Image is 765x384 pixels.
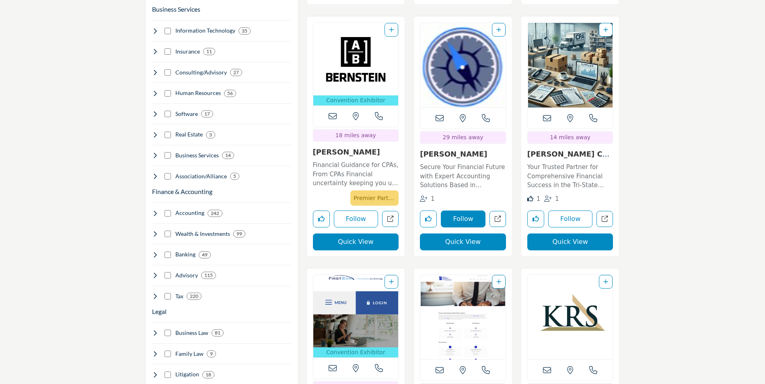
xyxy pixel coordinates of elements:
[152,307,167,316] button: Legal
[175,151,219,159] h4: Business Services: Office supplies, software, tech support, communications, travel
[496,27,501,33] a: Add To List
[175,68,227,76] h4: Consulting/Advisory: Business consulting, mergers & acquisitions, growth strategies
[596,211,613,227] a: Open kinney-company-llc-formerly-jampol-kinney in new tab
[175,292,183,300] h4: Tax: Business and individual tax services
[313,211,330,227] button: Like listing
[420,275,506,359] img: Frazer, Evangelista, Sahni & Company, LLC
[443,134,483,140] span: 29 miles away
[165,152,171,159] input: Select Business Services checkbox
[175,172,227,180] h4: Association/Alliance: Membership/trade associations and CPA firm alliances
[206,372,211,378] b: 18
[230,69,242,76] div: 27 Results For Consulting/Advisory
[165,173,171,180] input: Select Association/Alliance checkbox
[313,148,399,157] h3: Bernstein
[489,211,506,227] a: Open joseph-j-gormley-cpa in new tab
[335,132,376,138] span: 18 miles away
[420,233,506,250] button: Quick View
[175,89,221,97] h4: Human Resources: Payroll, benefits, HR consulting, talent acquisition, training
[236,231,242,237] b: 99
[315,96,397,105] p: Convention Exhibitor
[233,230,245,237] div: 99 Results For Wealth & Investments
[175,47,200,56] h4: Insurance: Professional liability, healthcare, life insurance, risk management
[210,351,213,357] b: 9
[313,233,399,250] button: Quick View
[208,210,222,217] div: 242 Results For Accounting
[431,195,435,202] span: 1
[550,134,590,140] span: 14 miles away
[152,187,212,196] button: Finance & Accounting
[206,49,212,54] b: 11
[165,48,171,55] input: Select Insurance checkbox
[165,351,171,357] input: Select Family Law checkbox
[202,371,214,378] div: 18 Results For Litigation
[201,272,216,279] div: 115 Results For Advisory
[175,250,195,258] h4: Banking: Banking, lending. merchant services
[224,90,236,97] div: 56 Results For Human Resources
[420,194,435,204] div: Followers
[441,211,485,227] button: Follow
[603,279,608,285] a: Add To List
[175,27,235,35] h4: Information Technology: Software, cloud services, data management, analytics, automation
[527,161,613,190] a: Your Trusted Partner for Comprehensive Financial Success in the Tri-State Area With over three de...
[165,210,171,217] input: Select Accounting checkbox
[382,211,399,227] a: Open bernstein in new tab
[187,293,202,300] div: 220 Results For Tax
[207,350,216,357] div: 9 Results For Family Law
[527,196,533,202] i: Like
[527,163,613,190] p: Your Trusted Partner for Comprehensive Financial Success in the Tri-State Area With over three de...
[528,275,613,359] img: KRS CPAs, LLC
[152,4,200,14] button: Business Services
[313,159,399,188] a: Financial Guidance for CPAs, From CPAs Financial uncertainty keeping you up at night? [PERSON_NAM...
[165,293,171,299] input: Select Tax checkbox
[313,161,399,188] p: Financial Guidance for CPAs, From CPAs Financial uncertainty keeping you up at night? [PERSON_NAM...
[334,211,378,227] button: Follow
[313,148,380,156] a: [PERSON_NAME]
[222,152,234,159] div: 14 Results For Business Services
[420,211,437,227] button: Like listing
[175,329,208,337] h4: Business Law: Recording, analyzing, and reporting financial transactions to maintain accurate bus...
[190,293,198,299] b: 220
[389,279,394,285] a: Add To List
[201,110,213,118] div: 17 Results For Software
[528,23,613,107] a: Open Listing in new tab
[175,110,198,118] h4: Software: Accounting sotware, tax software, workflow, etc.
[420,161,506,190] a: Secure Your Financial Future with Expert Accounting Solutions Based in [GEOGRAPHIC_DATA], [GEOGRA...
[202,252,208,258] b: 49
[204,111,210,117] b: 17
[527,150,613,159] h3: Kinney Company LLC (formerly Jampol Kinney)
[313,23,399,105] a: Open Listing in new tab
[315,348,397,357] p: Convention Exhibitor
[527,150,609,167] a: [PERSON_NAME] Company LLC (...
[313,23,399,95] img: Bernstein
[555,195,559,202] span: 1
[175,130,203,138] h4: Real Estate: Commercial real estate, office space, property management, home loans
[165,252,171,258] input: Select Banking checkbox
[199,251,211,258] div: 49 Results For Banking
[204,273,213,278] b: 115
[239,27,251,35] div: 35 Results For Information Technology
[175,230,230,238] h4: Wealth & Investments: Wealth management, retirement planning, investing strategies
[203,48,215,55] div: 11 Results For Insurance
[528,275,613,359] a: Open Listing in new tab
[354,192,395,204] p: Premier Partner
[420,163,506,190] p: Secure Your Financial Future with Expert Accounting Solutions Based in [GEOGRAPHIC_DATA], [GEOGRA...
[603,27,608,33] a: Add To List
[548,211,593,227] button: Follow
[165,330,171,336] input: Select Business Law checkbox
[165,90,171,97] input: Select Human Resources checkbox
[420,23,506,107] img: Joseph J. Gormley, CPA
[212,329,224,337] div: 81 Results For Business Law
[537,195,541,202] span: 1
[165,272,171,279] input: Select Advisory checkbox
[225,153,231,158] b: 14
[175,350,204,358] h4: Family Law: Expert guidance and recommendations to improve business operations and achieve strate...
[496,279,501,285] a: Add To List
[215,330,220,336] b: 81
[211,211,219,216] b: 242
[165,111,171,117] input: Select Software checkbox
[313,275,399,347] img: First Bank
[209,132,212,138] b: 3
